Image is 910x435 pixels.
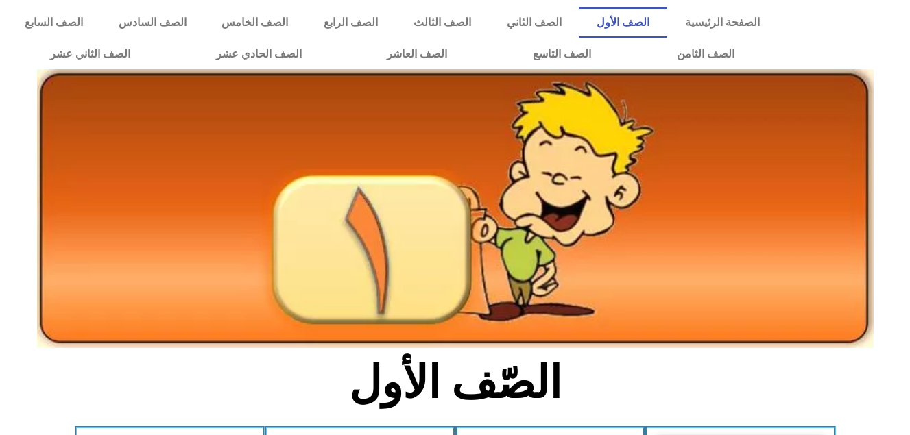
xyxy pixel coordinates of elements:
a: الصف التاسع [490,38,634,70]
a: الصف الخامس [204,7,306,38]
a: الصف الثاني [489,7,579,38]
a: الصف الثالث [396,7,489,38]
a: الصف الرابع [306,7,396,38]
a: الصفحة الرئيسية [667,7,778,38]
a: الصف العاشر [344,38,490,70]
a: الصف الحادي عشر [173,38,344,70]
h2: الصّف الأول [228,356,682,410]
a: الصف السادس [101,7,204,38]
a: الصف السابع [7,7,101,38]
a: الصف الثاني عشر [7,38,173,70]
a: الصف الثامن [634,38,778,70]
a: الصف الأول [579,7,667,38]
